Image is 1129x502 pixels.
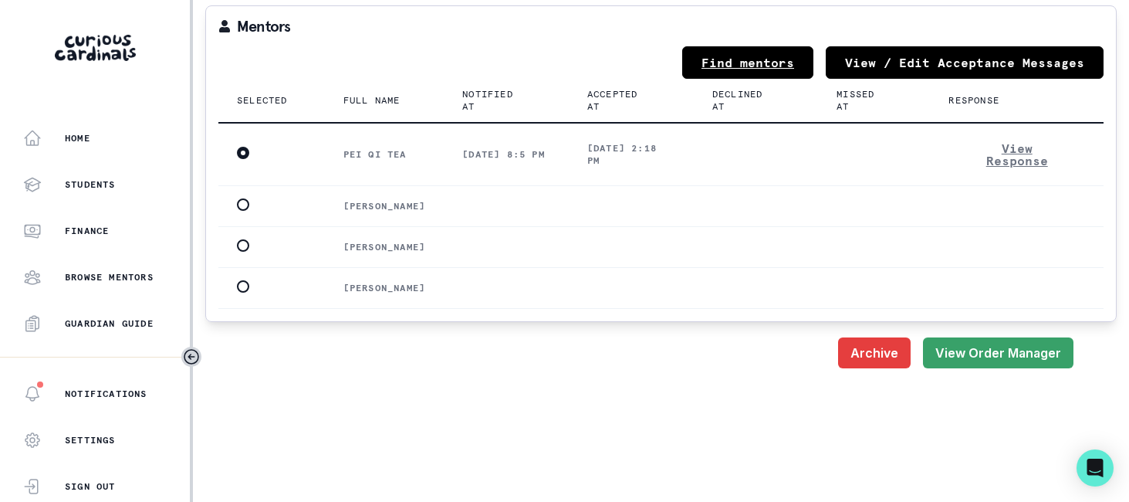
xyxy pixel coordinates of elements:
img: Curious Cardinals Logo [55,35,136,61]
p: Mentors [237,19,290,34]
p: Students [65,178,116,191]
p: Finance [65,225,109,237]
div: Open Intercom Messenger [1077,449,1114,487]
p: Browse Mentors [65,271,154,283]
p: Settings [65,434,116,446]
p: [PERSON_NAME] [343,241,426,253]
button: View / Edit Acceptance Messages [826,46,1104,79]
p: [PERSON_NAME] [343,200,426,212]
p: Selected [237,94,288,107]
p: [DATE] 2:18 pm [587,142,675,167]
p: Declined at [712,88,782,113]
p: Notified at [462,88,532,113]
p: Missed at [837,88,893,113]
p: Sign Out [65,480,116,493]
p: Notifications [65,388,147,400]
a: Find mentors [682,46,813,79]
button: View Response [948,136,1085,173]
p: [PERSON_NAME] [343,282,426,294]
p: [DATE] 8:5 pm [462,148,550,161]
p: Pei Qi Tea [343,148,426,161]
p: Accepted at [587,88,657,113]
button: Toggle sidebar [181,347,201,367]
p: Response [948,94,999,107]
button: View Order Manager [923,337,1073,368]
p: Full name [343,94,401,107]
p: Home [65,132,90,144]
p: Guardian Guide [65,317,154,330]
button: Archive [838,337,911,368]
